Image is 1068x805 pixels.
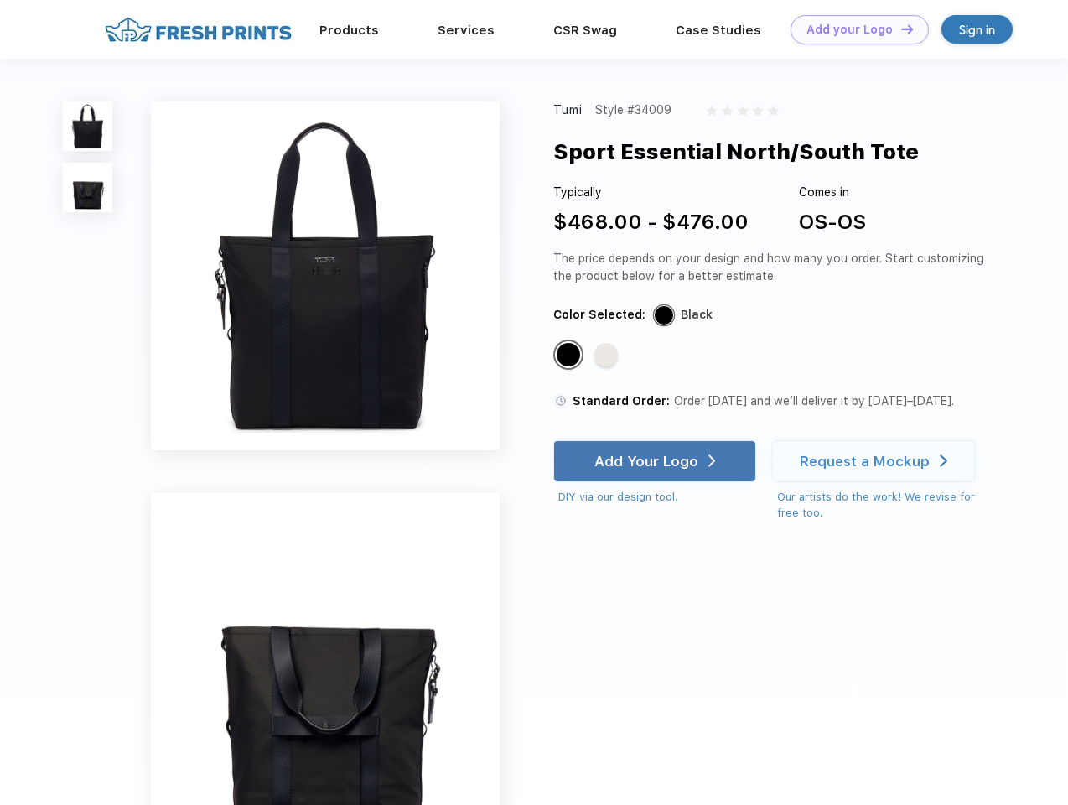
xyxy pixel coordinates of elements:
[940,454,947,467] img: white arrow
[806,23,893,37] div: Add your Logo
[557,343,580,366] div: Black
[941,15,1013,44] a: Sign in
[558,489,756,506] div: DIY via our design tool.
[799,184,866,201] div: Comes in
[553,101,583,119] div: Tumi
[959,20,995,39] div: Sign in
[573,394,670,408] span: Standard Order:
[553,250,991,285] div: The price depends on your design and how many you order. Start customizing the product below for ...
[681,306,713,324] div: Black
[768,106,778,116] img: gray_star.svg
[738,106,748,116] img: gray_star.svg
[595,101,671,119] div: Style #34009
[594,453,698,470] div: Add Your Logo
[722,106,732,116] img: gray_star.svg
[799,207,866,237] div: OS-OS
[63,101,112,151] img: func=resize&h=100
[553,207,749,237] div: $468.00 - $476.00
[707,106,717,116] img: gray_star.svg
[708,454,716,467] img: white arrow
[100,15,297,44] img: fo%20logo%202.webp
[800,453,930,470] div: Request a Mockup
[674,394,954,408] span: Order [DATE] and we’ll deliver it by [DATE]–[DATE].
[151,101,500,450] img: func=resize&h=640
[553,184,749,201] div: Typically
[319,23,379,38] a: Products
[901,24,913,34] img: DT
[553,136,919,168] div: Sport Essential North/South Tote
[777,489,991,522] div: Our artists do the work! We revise for free too.
[553,306,645,324] div: Color Selected:
[753,106,763,116] img: gray_star.svg
[63,163,112,212] img: func=resize&h=100
[553,393,568,408] img: standard order
[594,343,618,366] div: Off White Tan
